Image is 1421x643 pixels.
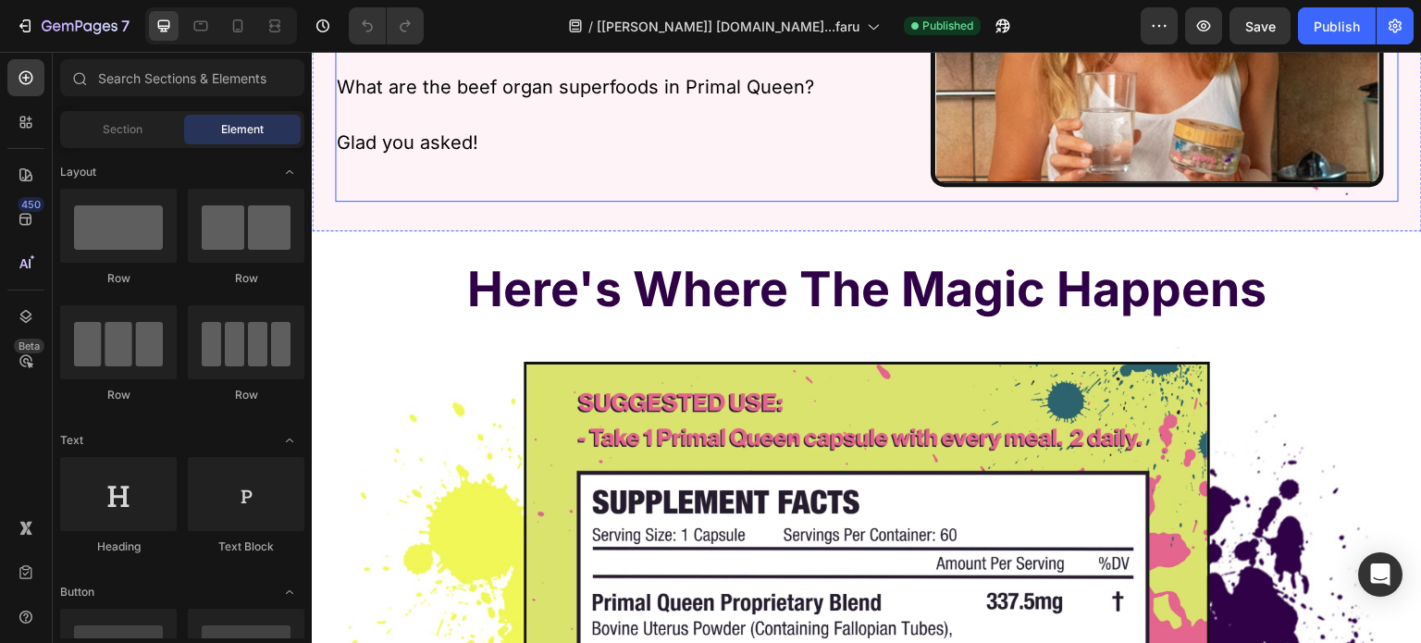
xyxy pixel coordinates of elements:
span: Toggle open [275,577,304,607]
div: 450 [18,197,44,212]
div: Row [188,270,304,287]
button: Publish [1298,7,1376,44]
div: Beta [14,339,44,353]
span: Element [221,121,264,138]
span: [[PERSON_NAME]] [DOMAIN_NAME]...faru [597,17,859,36]
div: Row [188,387,304,403]
input: Search Sections & Elements [60,59,304,96]
div: Undo/Redo [349,7,424,44]
button: Save [1229,7,1291,44]
span: Toggle open [275,157,304,187]
p: Glad you asked! [25,77,602,105]
div: Open Intercom Messenger [1358,552,1402,597]
div: Heading [60,538,177,555]
div: Publish [1314,17,1360,36]
span: Toggle open [275,426,304,455]
span: Save [1245,19,1276,34]
span: / [588,17,593,36]
strong: Here's Where The Magic Happens [155,208,955,266]
span: Button [60,584,94,600]
div: Text Block [188,538,304,555]
div: Row [60,387,177,403]
iframe: Design area [312,52,1421,643]
button: 7 [7,7,138,44]
span: Layout [60,164,96,180]
p: 7 [121,15,130,37]
span: Section [103,121,142,138]
span: Text [60,432,83,449]
span: Published [922,18,973,34]
div: Row [60,270,177,287]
